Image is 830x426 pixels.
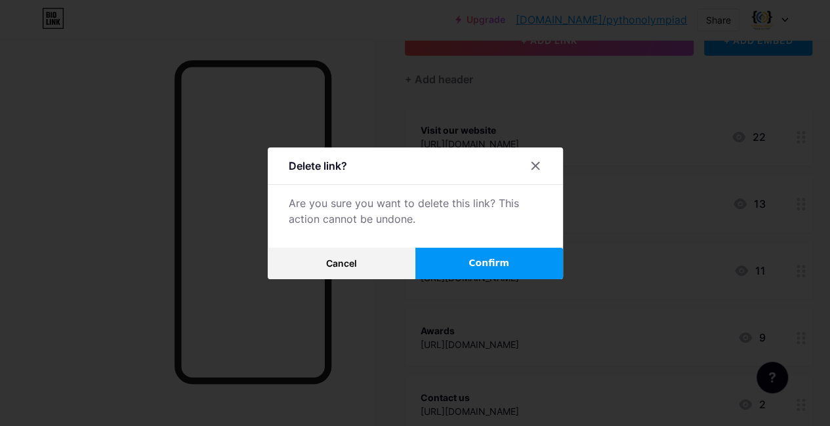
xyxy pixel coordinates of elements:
div: Delete link? [289,158,347,174]
div: Are you sure you want to delete this link? This action cannot be undone. [289,195,542,227]
span: Confirm [468,256,509,270]
span: Cancel [326,258,357,269]
button: Confirm [415,248,563,279]
button: Cancel [268,248,415,279]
